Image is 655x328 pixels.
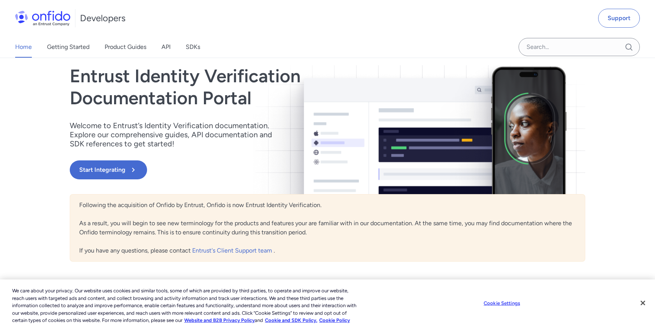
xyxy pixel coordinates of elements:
[12,287,360,324] div: We care about your privacy. Our website uses cookies and similar tools, some of which are provide...
[192,247,274,254] a: Entrust's Client Support team
[598,9,640,28] a: Support
[70,121,282,148] p: Welcome to Entrust’s Identity Verification documentation. Explore our comprehensive guides, API d...
[265,317,317,323] a: Cookie and SDK Policy.
[15,36,32,58] a: Home
[70,160,431,179] a: Start Integrating
[105,36,146,58] a: Product Guides
[186,36,200,58] a: SDKs
[478,296,526,311] button: Cookie Settings
[15,11,71,26] img: Onfido Logo
[635,295,651,311] button: Close
[519,38,640,56] input: Onfido search input field
[184,317,255,323] a: More information about our cookie policy., opens in a new tab
[319,317,350,323] a: Cookie Policy
[70,65,431,109] h1: Entrust Identity Verification Documentation Portal
[47,36,89,58] a: Getting Started
[161,36,171,58] a: API
[70,194,585,262] div: Following the acquisition of Onfido by Entrust, Onfido is now Entrust Identity Verification. As a...
[70,160,147,179] button: Start Integrating
[80,12,125,24] h1: Developers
